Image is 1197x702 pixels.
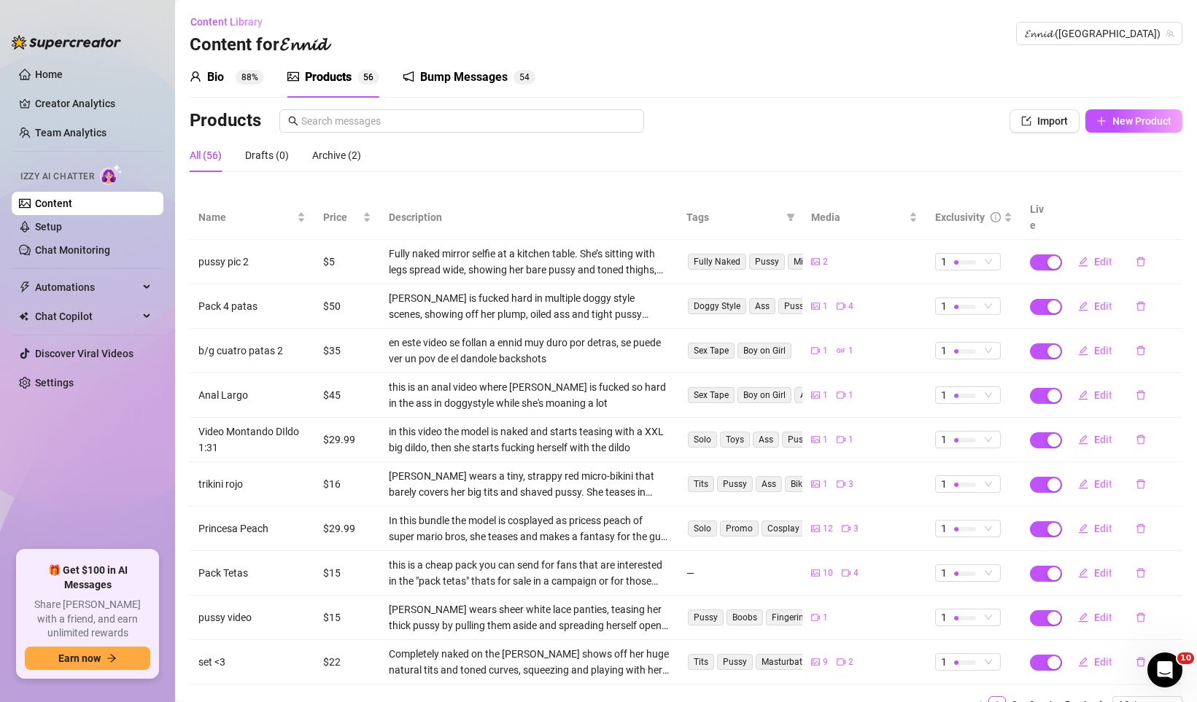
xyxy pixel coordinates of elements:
[190,284,314,329] td: Pack 4 patas
[190,109,261,133] h3: Products
[785,476,818,492] span: Bikini
[314,640,380,685] td: $22
[100,164,123,185] img: AI Chatter
[823,300,828,313] span: 1
[823,611,828,625] span: 1
[1124,517,1158,540] button: delete
[198,209,294,225] span: Name
[1078,479,1088,489] span: edit
[1136,657,1146,667] span: delete
[1078,390,1088,400] span: edit
[688,654,714,670] span: Tits
[756,654,821,670] span: Masturbation
[1124,339,1158,362] button: delete
[837,435,845,444] span: video-camera
[190,640,314,685] td: set <3
[1066,295,1124,318] button: Edit
[190,10,274,34] button: Content Library
[519,72,524,82] span: 5
[941,609,947,625] span: 1
[1124,383,1158,407] button: delete
[737,387,791,403] span: Boy on Girl
[941,565,947,581] span: 1
[1124,428,1158,451] button: delete
[1066,428,1124,451] button: Edit
[782,432,818,448] span: Pussy
[35,377,74,389] a: Settings
[823,255,828,269] span: 2
[305,69,352,86] div: Products
[811,257,820,266] span: picture
[190,16,263,28] span: Content Library
[323,209,360,225] span: Price
[1136,301,1146,311] span: delete
[1066,650,1124,674] button: Edit
[236,70,264,85] sup: 88%
[688,609,724,625] span: Pussy
[941,298,947,314] span: 1
[20,170,94,184] span: Izzy AI Chatter
[811,524,820,533] span: picture
[1094,345,1112,356] span: Edit
[1147,652,1182,687] iframe: Intercom live chat
[19,311,28,321] img: Chat Copilot
[837,302,845,311] span: video-camera
[190,373,314,418] td: Anal Largo
[314,240,380,284] td: $5
[749,254,785,270] span: Pussy
[688,476,714,492] span: Tits
[357,70,379,85] sup: 56
[35,221,62,233] a: Setup
[35,276,139,299] span: Automations
[1136,568,1146,578] span: delete
[794,387,824,403] span: Anal
[1066,250,1124,273] button: Edit
[811,658,820,666] span: picture
[720,520,759,537] span: Promo
[35,244,110,256] a: Chat Monitoring
[389,468,669,500] div: [PERSON_NAME] wears a tiny, strappy red micro-bikini that barely covers her big tits and shaved p...
[1112,115,1171,127] span: New Product
[301,113,635,129] input: Search messages
[686,209,780,225] span: Tags
[25,563,150,592] span: 🎁 Get $100 in AI Messages
[1078,523,1088,534] span: edit
[848,433,853,447] span: 1
[389,290,669,322] div: [PERSON_NAME] is fucked hard in multiple doggy style scenes, showing off her plump, oiled ass and...
[991,212,1001,222] span: info-circle
[314,596,380,640] td: $15
[717,654,753,670] span: Pussy
[941,343,947,359] span: 1
[1136,346,1146,356] span: delete
[190,34,327,57] h3: Content for 𝓔𝓷𝓷𝓲𝓭
[58,652,101,664] span: Earn now
[823,433,828,447] span: 1
[314,195,380,240] th: Price
[717,476,753,492] span: Pussy
[749,298,775,314] span: Ass
[766,609,815,625] span: Fingering
[1078,434,1088,445] span: edit
[1177,652,1194,664] span: 10
[389,335,669,367] div: en este video se follan a ennid muy duro por detras, se puede ver un pov de el dandole backshots
[389,601,669,633] div: [PERSON_NAME] wears sheer white lace panties, teasing her thick pussy by pulling them aside and s...
[314,329,380,373] td: $35
[190,240,314,284] td: pussy pic 2
[1094,523,1112,534] span: Edit
[941,432,947,448] span: 1
[935,209,985,225] div: Exclusivity
[389,512,669,545] div: In this bundle the model is cosplayed as pricess peach of super mario bros, she teases and makes ...
[778,298,814,314] span: Pussy
[688,254,746,270] span: Fully Naked
[688,520,717,537] span: Solo
[1066,606,1124,629] button: Edit
[314,462,380,507] td: $16
[389,646,669,678] div: Completely naked on the [PERSON_NAME] shows off her huge natural tits and toned curves, squeezing...
[941,654,947,670] span: 1
[727,609,763,625] span: Boobs
[190,147,222,163] div: All (56)
[1124,606,1158,629] button: delete
[190,71,201,82] span: user
[853,566,859,580] span: 4
[941,476,947,492] span: 1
